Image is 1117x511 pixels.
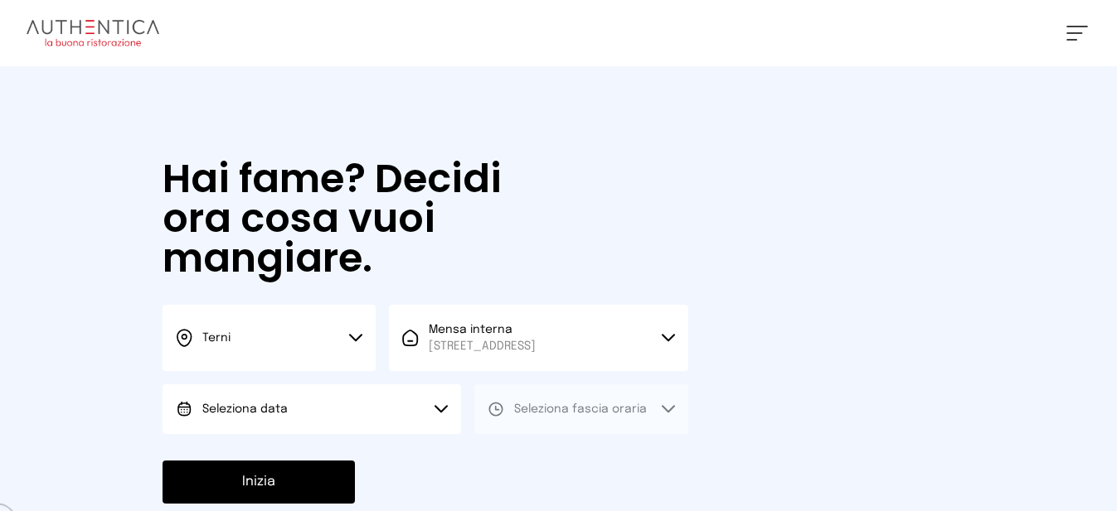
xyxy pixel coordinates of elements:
[163,159,556,278] h1: Hai fame? Decidi ora cosa vuoi mangiare.
[429,321,536,354] span: Mensa interna
[27,20,159,46] img: logo.8f33a47.png
[163,460,355,504] button: Inizia
[202,403,288,415] span: Seleziona data
[202,332,231,344] span: Terni
[163,305,376,371] button: Terni
[429,338,536,354] span: [STREET_ADDRESS]
[163,384,461,434] button: Seleziona data
[514,403,647,415] span: Seleziona fascia oraria
[389,305,687,371] button: Mensa interna[STREET_ADDRESS]
[474,384,687,434] button: Seleziona fascia oraria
